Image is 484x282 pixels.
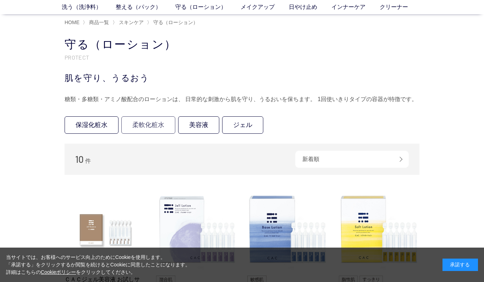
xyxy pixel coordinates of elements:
h1: 守る（ローション） [65,37,419,52]
a: 洗う（洗浄料） [62,3,116,11]
img: ＣＡＣ ソフトローション [339,189,420,270]
a: 日やけ止め [289,3,331,11]
a: 守る（ローション） [175,3,241,11]
a: 柔軟化粧水 [121,116,175,134]
a: 守る（ローション） [152,20,198,25]
span: 商品一覧 [89,20,109,25]
a: ジェル [222,116,263,134]
span: スキンケア [119,20,144,25]
img: ＣＡＣジェル美容液 お試しサイズ（１袋） [65,189,145,270]
a: 整える（パック） [116,3,175,11]
img: ＣＡＣ ジェルローション [156,189,237,270]
a: 美容液 [178,116,219,134]
div: 新着順 [295,151,409,168]
div: 肌を守り、うるおう [65,72,419,84]
a: スキンケア [117,20,144,25]
a: Cookieポリシー [41,269,76,275]
li: 〉 [147,19,200,26]
a: HOME [65,20,79,25]
img: ＣＡＣ ベースローション [247,189,328,270]
div: 当サイトでは、お客様へのサービス向上のためにCookieを使用します。 「承諾する」をクリックするか閲覧を続けるとCookieに同意したことになります。 詳細はこちらの をクリックしてください。 [6,254,191,276]
li: 〉 [112,19,145,26]
a: 保湿化粧水 [65,116,119,134]
span: 10 [75,154,84,165]
span: 件 [85,158,91,164]
a: メイクアップ [241,3,289,11]
span: 守る（ローション） [153,20,198,25]
a: インナーケア [331,3,380,11]
a: 商品一覧 [88,20,109,25]
a: クリーナー [380,3,422,11]
div: 糖類・多糖類・アミノ酸配合のローションは、 日常的な刺激から肌を守り、うるおいを保ちます。 1回使いきりタイプの容器が特徴です。 [65,94,419,105]
div: 承諾する [442,259,478,271]
li: 〉 [83,19,111,26]
p: PROTECT [65,54,419,61]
